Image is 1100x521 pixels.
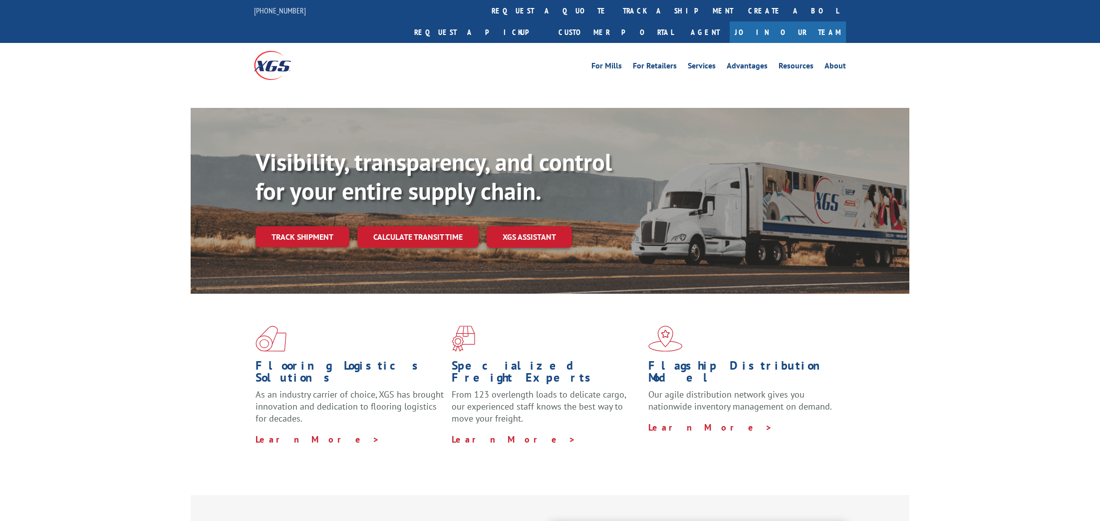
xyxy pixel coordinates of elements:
a: XGS ASSISTANT [487,226,572,248]
span: Our agile distribution network gives you nationwide inventory management on demand. [648,389,832,412]
a: Learn More > [648,422,773,433]
h1: Flooring Logistics Solutions [256,360,444,389]
a: Advantages [727,62,768,73]
a: Calculate transit time [357,226,479,248]
img: xgs-icon-total-supply-chain-intelligence-red [256,326,286,352]
h1: Specialized Freight Experts [452,360,640,389]
b: Visibility, transparency, and control for your entire supply chain. [256,146,612,206]
img: xgs-icon-flagship-distribution-model-red [648,326,683,352]
a: [PHONE_NUMBER] [254,5,306,15]
a: Join Our Team [730,21,846,43]
a: For Retailers [633,62,677,73]
a: Resources [779,62,814,73]
a: Services [688,62,716,73]
img: xgs-icon-focused-on-flooring-red [452,326,475,352]
a: Track shipment [256,226,349,247]
a: About [825,62,846,73]
p: From 123 overlength loads to delicate cargo, our experienced staff knows the best way to move you... [452,389,640,433]
span: As an industry carrier of choice, XGS has brought innovation and dedication to flooring logistics... [256,389,444,424]
a: Agent [681,21,730,43]
a: Learn More > [452,434,576,445]
a: Learn More > [256,434,380,445]
a: Customer Portal [551,21,681,43]
h1: Flagship Distribution Model [648,360,837,389]
a: For Mills [591,62,622,73]
a: Request a pickup [407,21,551,43]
